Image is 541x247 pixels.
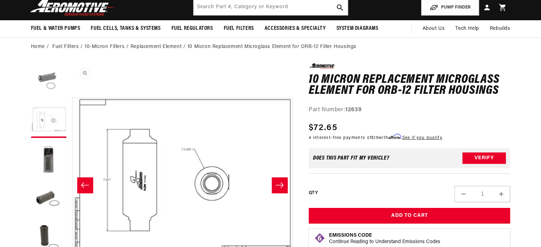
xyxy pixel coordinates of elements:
summary: Fuel Cells, Tanks & Systems [85,20,166,37]
summary: System Diagrams [331,20,384,37]
div: Part Number: [309,106,510,115]
summary: Accessories & Specialty [259,20,331,37]
span: About Us [422,26,445,31]
div: Does This part fit My vehicle? [313,155,389,161]
summary: Rebuilds [484,20,516,37]
li: 10-Micron Filters [85,43,131,51]
summary: Fuel Filters [218,20,259,37]
h1: 10 Micron Replacement Microglass Element for ORB-12 Filter Housings [309,74,510,97]
summary: Fuel Regulators [166,20,218,37]
span: Fuel & Water Pumps [31,25,80,32]
button: Load image 3 in gallery view [31,141,67,177]
li: Fuel Filters [52,43,85,51]
p: Continue Reading to Understand Emissions Codes [329,239,440,245]
span: Affirm [388,134,401,139]
span: Rebuilds [490,25,510,33]
button: Emissions CodeContinue Reading to Understand Emissions Codes [329,232,440,245]
span: Fuel Regulators [171,25,213,32]
a: About Us [417,20,450,37]
button: Load image 1 in gallery view [31,63,67,99]
summary: Tech Help [450,20,484,37]
span: Fuel Filters [224,25,254,32]
span: Accessories & Specialty [265,25,326,32]
button: Add to Cart [309,208,510,224]
li: Replacement Element [131,43,187,51]
summary: Fuel & Water Pumps [26,20,86,37]
li: 10 Micron Replacement Microglass Element for ORB-12 Filter Housings [187,43,356,51]
p: 4 interest-free payments of with . [309,134,442,141]
strong: Emissions Code [329,233,372,238]
span: $72.65 [309,122,337,134]
button: Slide left [77,177,93,193]
nav: breadcrumbs [31,43,510,51]
button: Load image 2 in gallery view [31,102,67,138]
button: Verify [462,152,506,164]
label: QTY [309,190,318,196]
span: Fuel Cells, Tanks & Systems [91,25,160,32]
span: $19 [371,136,378,140]
img: Emissions code [314,232,325,244]
a: See if you qualify - Learn more about Affirm Financing (opens in modal) [402,136,442,140]
button: Load image 4 in gallery view [31,181,67,216]
button: Slide right [272,177,287,193]
a: Home [31,43,45,51]
span: System Diagrams [336,25,378,32]
span: Tech Help [455,25,479,33]
strong: 12639 [345,107,361,113]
